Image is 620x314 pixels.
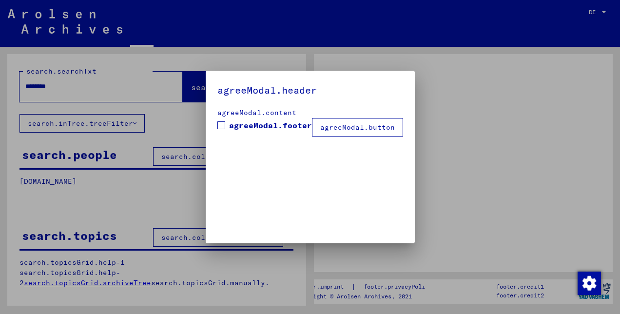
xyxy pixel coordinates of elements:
[217,108,403,118] div: agreeModal.content
[578,272,601,295] img: Zustimmung ändern
[577,271,601,294] div: Zustimmung ändern
[229,119,312,131] span: agreeModal.footer
[217,82,403,98] h5: agreeModal.header
[312,118,403,137] button: agreeModal.button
